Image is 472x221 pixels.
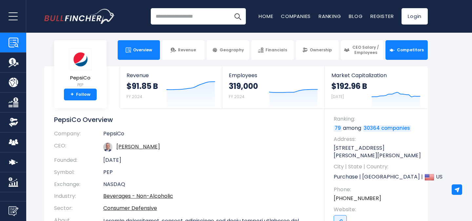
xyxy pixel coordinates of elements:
a: ceo [116,143,160,150]
a: Beverages - Non-Alcoholic [103,192,173,200]
span: Competitors [397,47,424,53]
span: Ownership [310,47,332,53]
strong: $192.96 B [331,81,367,91]
a: CEO Salary / Employees [341,40,383,60]
small: PEP [69,82,92,88]
th: CEO: [54,140,103,154]
a: Employees 319,000 FY 2024 [222,66,324,109]
span: Revenue [127,72,215,78]
span: Overview [133,47,152,53]
span: PepsiCo [69,75,92,81]
small: [DATE] [331,94,344,99]
td: PepsiCo [103,130,315,140]
td: PEP [103,166,315,178]
span: Geography [220,47,244,53]
td: NASDAQ [103,178,315,191]
strong: + [70,92,74,97]
a: PepsiCo PEP [69,48,92,89]
span: Market Capitalization [331,72,421,78]
a: Overview [118,40,160,60]
th: Exchange: [54,178,103,191]
a: Go to homepage [44,9,115,24]
img: ramon-laguarta.jpg [103,143,112,152]
span: Ranking: [334,115,421,123]
span: CEO Salary / Employees [351,45,380,55]
p: Purchase | [GEOGRAPHIC_DATA] | US [334,172,421,182]
a: Home [259,13,273,20]
p: among [334,125,421,132]
a: Revenue [162,40,205,60]
span: Address: [334,136,421,143]
small: FY 2024 [127,94,142,99]
button: Search [229,8,246,25]
a: Market Capitalization $192.96 B [DATE] [325,66,427,109]
span: Financials [265,47,287,53]
a: Financials [251,40,294,60]
a: Login [402,8,428,25]
img: Bullfincher logo [44,9,115,24]
a: Companies [281,13,311,20]
a: 30364 companies [363,125,411,132]
h1: PepsiCo Overview [54,115,315,124]
span: Employees [229,72,318,78]
a: Geography [207,40,249,60]
th: Industry: [54,190,103,202]
img: Ownership [9,117,18,127]
span: Revenue [178,47,196,53]
a: Revenue $91.85 B FY 2024 [120,66,222,109]
a: 79 [334,125,342,132]
a: +Follow [64,89,97,100]
th: Company: [54,130,103,140]
span: Phone: [334,186,421,193]
th: Founded: [54,154,103,166]
strong: 319,000 [229,81,258,91]
p: [STREET_ADDRESS][PERSON_NAME][PERSON_NAME] [334,144,421,159]
a: [PHONE_NUMBER] [334,195,381,202]
a: Ownership [296,40,338,60]
a: Competitors [385,40,428,60]
a: Consumer Defensive [103,204,157,212]
span: City | State | Country: [334,163,421,170]
th: Symbol: [54,166,103,178]
th: Sector: [54,202,103,214]
a: Register [370,13,394,20]
span: Website: [334,206,421,213]
a: Blog [349,13,363,20]
a: Ranking [319,13,341,20]
strong: $91.85 B [127,81,158,91]
td: [DATE] [103,154,315,166]
small: FY 2024 [229,94,245,99]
